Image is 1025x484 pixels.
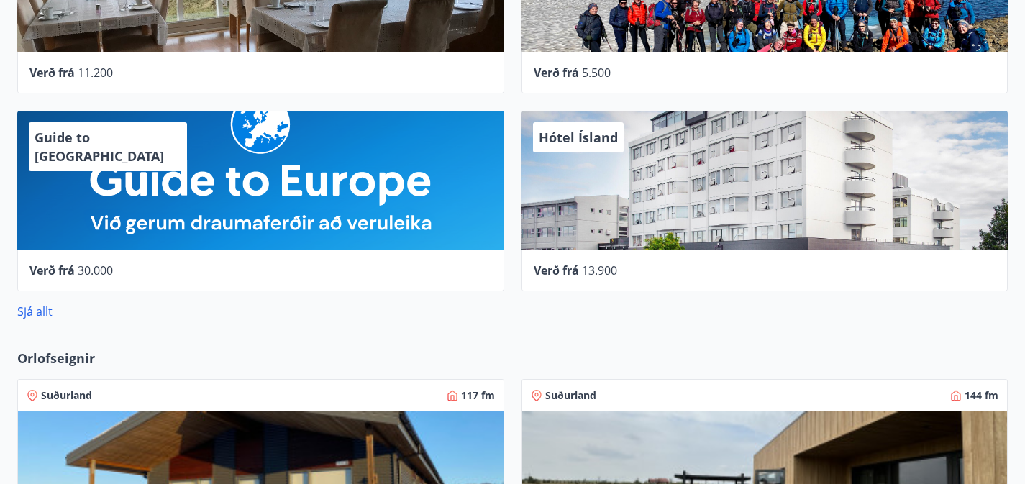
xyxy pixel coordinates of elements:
span: Verð frá [29,262,75,278]
span: 13.900 [582,262,617,278]
a: Sjá allt [17,303,53,319]
span: 30.000 [78,262,113,278]
span: 144 fm [965,388,998,403]
span: Hótel Ísland [539,129,618,146]
span: Verð frá [534,65,579,81]
span: Orlofseignir [17,349,95,367]
span: Verð frá [29,65,75,81]
span: Suðurland [41,388,92,403]
span: 5.500 [582,65,611,81]
span: 11.200 [78,65,113,81]
span: 117 fm [461,388,495,403]
span: Suðurland [545,388,596,403]
span: Verð frá [534,262,579,278]
span: Guide to [GEOGRAPHIC_DATA] [35,129,164,165]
